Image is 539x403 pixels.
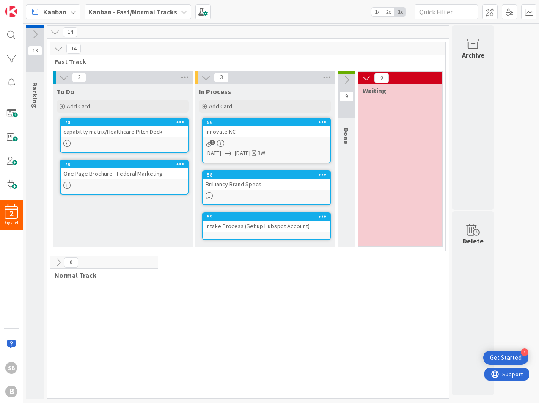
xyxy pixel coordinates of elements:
div: 59 [207,214,330,220]
span: 13 [28,46,42,56]
span: Backlog [31,82,39,108]
span: 0 [64,257,78,268]
span: In Process [199,87,231,96]
div: 78 [61,119,188,126]
span: 2x [383,8,394,16]
div: B [5,386,17,397]
div: 4 [521,348,528,356]
input: Quick Filter... [415,4,478,19]
span: Kanban [43,7,66,17]
span: Normal Track [55,271,147,279]
span: 14 [63,27,77,37]
b: Kanban - Fast/Normal Tracks [88,8,177,16]
div: capability matrix/Healthcare Pitch Deck [61,126,188,137]
div: Innovate KC [203,126,330,137]
span: Waiting [363,86,432,95]
span: 1x [371,8,383,16]
div: Intake Process (Set up Hubspot Account) [203,221,330,232]
div: 59Intake Process (Set up Hubspot Account) [203,213,330,232]
span: 2 [72,72,86,83]
span: 3x [394,8,406,16]
span: Done [342,128,351,144]
div: 58 [207,172,330,178]
div: 56 [207,119,330,125]
span: Add Card... [209,102,236,110]
span: 1 [210,140,215,145]
img: Visit kanbanzone.com [5,6,17,17]
div: 78 [65,119,188,125]
span: Add Card... [67,102,94,110]
span: 14 [66,44,81,54]
div: 70 [61,160,188,168]
div: Delete [463,236,484,246]
span: [DATE] [206,149,221,157]
div: 70One Page Brochure - Federal Marketing [61,160,188,179]
div: SB [5,362,17,374]
span: 3 [214,72,228,83]
div: 56Innovate KC [203,119,330,137]
div: Get Started [490,353,522,362]
div: 56 [203,119,330,126]
div: One Page Brochure - Federal Marketing [61,168,188,179]
div: Open Get Started checklist, remaining modules: 4 [483,351,528,365]
span: [DATE] [235,149,250,157]
span: Support [18,1,38,11]
div: 70 [65,161,188,167]
div: Brilliancy Brand Specs [203,179,330,190]
div: 59 [203,213,330,221]
span: Fast Track [55,57,435,66]
span: 0 [374,73,389,83]
div: Archive [462,50,484,60]
span: To Do [57,87,74,96]
div: 58Brilliancy Brand Specs [203,171,330,190]
div: 3W [258,149,265,157]
span: 9 [339,91,354,102]
span: 2 [10,211,14,217]
div: 78capability matrix/Healthcare Pitch Deck [61,119,188,137]
div: 58 [203,171,330,179]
